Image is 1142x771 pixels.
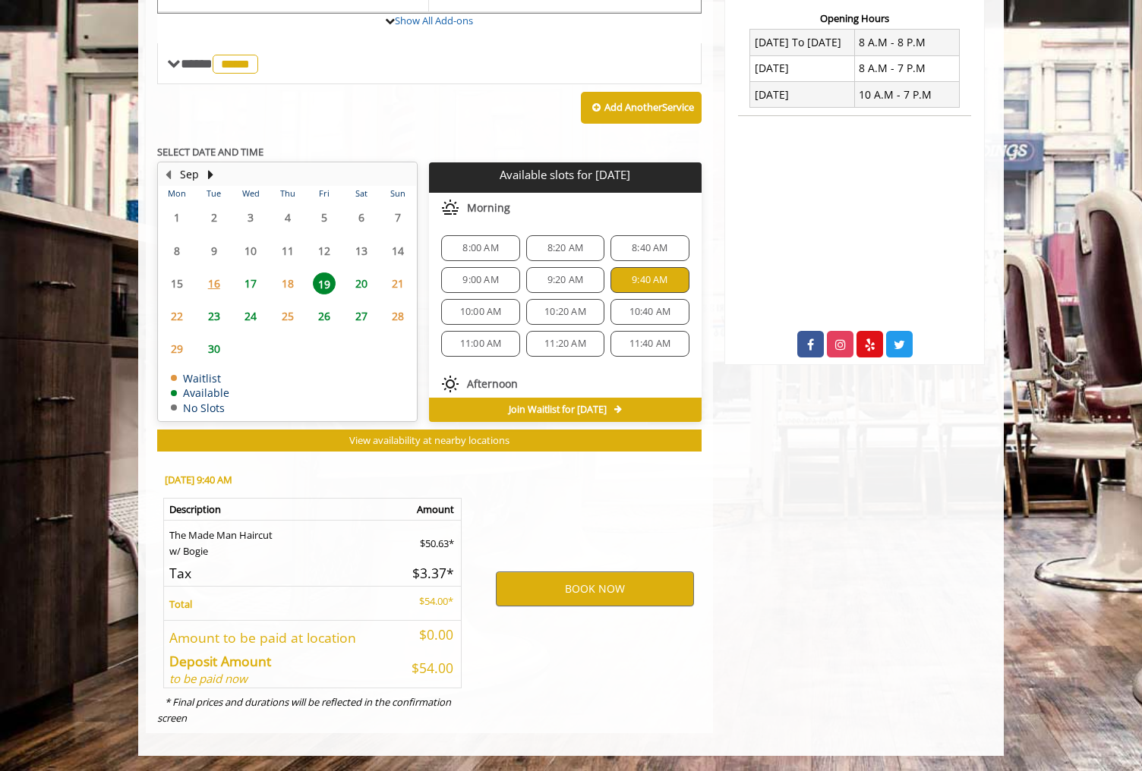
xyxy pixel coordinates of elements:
[157,430,702,452] button: View availability at nearby locations
[169,597,192,611] b: Total
[386,305,409,327] span: 28
[171,402,229,414] td: No Slots
[467,202,510,214] span: Morning
[159,332,195,365] td: Select day29
[159,186,195,201] th: Mon
[169,631,391,645] h5: Amount to be paid at location
[232,300,269,332] td: Select day24
[441,267,519,293] div: 9:00 AM
[342,267,379,300] td: Select day20
[195,267,232,300] td: Select day16
[166,338,188,360] span: 29
[632,242,667,254] span: 8:40 AM
[397,521,462,559] td: $50.63*
[195,332,232,365] td: Select day30
[386,272,409,294] span: 21
[159,300,195,332] td: Select day22
[180,166,199,183] button: Sep
[169,502,221,516] b: Description
[854,82,959,108] td: 10 A.M - 7 P.M
[547,274,583,286] span: 9:20 AM
[441,199,459,217] img: morning slots
[380,300,417,332] td: Select day28
[203,305,226,327] span: 23
[162,166,174,183] button: Previous Month
[395,14,473,27] a: Show All Add-ons
[166,305,188,327] span: 22
[610,331,689,357] div: 11:40 AM
[632,274,667,286] span: 9:40 AM
[441,331,519,357] div: 11:00 AM
[239,305,262,327] span: 24
[460,338,502,350] span: 11:00 AM
[435,168,695,181] p: Available slots for [DATE]
[313,305,336,327] span: 26
[380,186,417,201] th: Sun
[610,299,689,325] div: 10:40 AM
[581,92,702,124] button: Add AnotherService
[750,55,855,81] td: [DATE]
[169,652,271,670] b: Deposit Amount
[854,30,959,55] td: 8 A.M - 8 P.M
[441,299,519,325] div: 10:00 AM
[526,299,604,325] div: 10:20 AM
[239,272,262,294] span: 17
[750,30,855,55] td: [DATE] To [DATE]
[306,267,342,300] td: Select day19
[342,186,379,201] th: Sat
[350,272,373,294] span: 20
[547,242,583,254] span: 8:20 AM
[350,305,373,327] span: 27
[854,55,959,81] td: 8 A.M - 7 P.M
[169,566,391,581] h5: Tax
[232,267,269,300] td: Select day17
[306,186,342,201] th: Fri
[526,267,604,293] div: 9:20 AM
[380,267,417,300] td: Select day21
[269,186,305,201] th: Thu
[496,571,694,606] button: BOOK NOW
[349,433,509,447] span: View availability at nearby locations
[195,300,232,332] td: Select day23
[165,473,232,486] b: [DATE] 9:40 AM
[462,242,498,254] span: 8:00 AM
[306,300,342,332] td: Select day26
[171,387,229,398] td: Available
[402,628,454,642] h5: $0.00
[276,272,299,294] span: 18
[610,235,689,261] div: 8:40 AM
[509,404,607,416] span: Join Waitlist for [DATE]
[460,306,502,318] span: 10:00 AM
[604,100,694,114] b: Add Another Service
[232,186,269,201] th: Wed
[402,566,454,581] h5: $3.37*
[402,661,454,675] h5: $54.00
[157,145,263,159] b: SELECT DATE AND TIME
[738,13,971,24] h3: Opening Hours
[629,338,671,350] span: 11:40 AM
[157,695,451,725] i: * Final prices and durations will be reflected in the confirmation screen
[203,338,226,360] span: 30
[441,235,519,261] div: 8:00 AM
[750,82,855,108] td: [DATE]
[544,338,586,350] span: 11:20 AM
[276,305,299,327] span: 25
[467,378,518,390] span: Afternoon
[462,274,498,286] span: 9:00 AM
[171,373,229,384] td: Waitlist
[169,671,248,686] i: to be paid now
[441,375,459,393] img: afternoon slots
[526,331,604,357] div: 11:20 AM
[195,186,232,201] th: Tue
[629,306,671,318] span: 10:40 AM
[313,272,336,294] span: 19
[544,306,586,318] span: 10:20 AM
[203,272,226,294] span: 16
[610,267,689,293] div: 9:40 AM
[269,300,305,332] td: Select day25
[402,593,454,609] p: $54.00*
[204,166,216,183] button: Next Month
[417,502,454,516] b: Amount
[342,300,379,332] td: Select day27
